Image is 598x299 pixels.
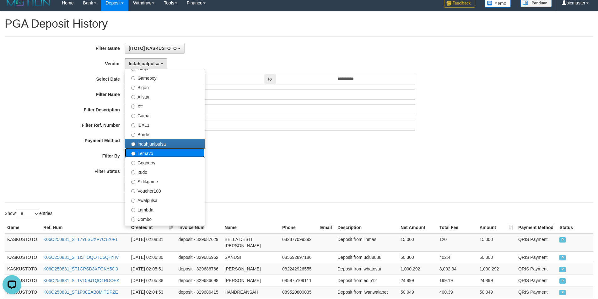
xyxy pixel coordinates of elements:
td: 1,000,292 [477,263,516,275]
td: HANDREANSAH [222,286,280,298]
td: 24,899 [398,275,437,286]
a: K06O250831_ST1GPSD3XTGKY50I0 [43,266,118,271]
button: Indahjualpulsa [125,58,167,69]
th: Game [5,222,41,233]
td: [DATE] 02:05:38 [129,275,176,286]
input: Lemavo [131,152,135,156]
td: 089520800035 [280,286,318,298]
th: Amount: activate to sort column ascending [477,222,516,233]
td: QRIS Payment [516,263,557,275]
td: KASKUSTOTO [5,251,41,263]
th: Email [318,222,335,233]
input: Lambda [131,208,135,212]
a: K06O250831_ST1VL59J1QQ1RDOEK [43,278,120,283]
td: 1,000,292 [398,263,437,275]
th: Created at: activate to sort column ascending [129,222,176,233]
td: SANUSI [222,251,280,263]
label: Combo [125,214,205,223]
th: Description [335,222,398,233]
th: Phone [280,222,318,233]
td: deposit - 329686766 [176,263,222,275]
label: Gama [125,110,205,120]
td: 15,000 [398,233,437,252]
label: Itudo [125,167,205,176]
a: K06O250831_ST1P00EAB0MITDPZE [43,290,118,295]
td: deposit - 329687629 [176,233,222,252]
label: Gogogoy [125,158,205,167]
td: deposit - 329686415 [176,286,222,298]
input: Voucher100 [131,189,135,193]
label: IBX11 [125,120,205,129]
button: Open LiveChat chat widget [3,3,21,21]
td: QRIS Payment [516,233,557,252]
td: 085975109111 [280,275,318,286]
td: 50,300 [398,251,437,263]
td: Deposit from linmas [335,233,398,252]
span: PAID [559,267,566,272]
button: [ITOTO] KASKUSTOTO [125,43,185,54]
td: [DATE] 02:08:31 [129,233,176,252]
a: K06O250831_ST17YLSUXP7C1Z0F1 [43,237,118,242]
td: 50,049 [398,286,437,298]
input: Combo [131,217,135,222]
label: Lemavo [125,148,205,158]
label: Indahjualpulsa [125,139,205,148]
label: Gameboy [125,73,205,82]
th: Total Fee [437,222,477,233]
span: Indahjualpulsa [129,61,159,66]
label: Bigon [125,82,205,92]
select: Showentries [16,209,39,218]
td: [PERSON_NAME] [222,275,280,286]
td: QRIS Payment [516,275,557,286]
label: Sidikgame [125,176,205,186]
td: QRIS Payment [516,286,557,298]
label: Borde [125,129,205,139]
td: KASKUSTOTO [5,263,41,275]
span: PAID [559,237,566,243]
td: 199.19 [437,275,477,286]
h1: PGA Deposit History [5,18,593,30]
th: Name [222,222,280,233]
td: Deposit from uci88888 [335,251,398,263]
input: Itudo [131,170,135,174]
label: Awalpulsa [125,195,205,205]
span: PAID [559,290,566,295]
td: 8,002.34 [437,263,477,275]
th: Invoice Num [176,222,222,233]
td: 402.4 [437,251,477,263]
td: Deposit from edi512 [335,275,398,286]
a: K06O250831_ST1I5HOQOTC6QHYIV [43,255,119,260]
td: deposit - 329686962 [176,251,222,263]
input: Gama [131,114,135,118]
span: to [264,74,276,84]
td: 15,000 [477,233,516,252]
label: Voucher100 [125,186,205,195]
td: [DATE] 02:06:30 [129,251,176,263]
td: QRIS Payment [516,251,557,263]
input: Allstar [131,95,135,99]
td: 24,899 [477,275,516,286]
input: Sidikgame [131,180,135,184]
td: [DATE] 02:04:53 [129,286,176,298]
label: Xtr [125,101,205,110]
td: 082242926555 [280,263,318,275]
td: 120 [437,233,477,252]
td: BELLA DESTI [PERSON_NAME] [222,233,280,252]
td: Deposit from wbatosai [335,263,398,275]
th: Status [557,222,593,233]
input: Gameboy [131,76,135,80]
td: [DATE] 02:05:51 [129,263,176,275]
input: Gogogoy [131,161,135,165]
label: Show entries [5,209,52,218]
td: 400.39 [437,286,477,298]
input: Indahjualpulsa [131,142,135,146]
td: deposit - 329686698 [176,275,222,286]
label: Lambda [125,205,205,214]
label: Allstar [125,92,205,101]
input: Bigon [131,86,135,90]
td: 50,300 [477,251,516,263]
input: IBX11 [131,123,135,127]
input: Xtr [131,104,135,109]
td: Deposit from iwanwalapet [335,286,398,298]
th: Payment Method [516,222,557,233]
